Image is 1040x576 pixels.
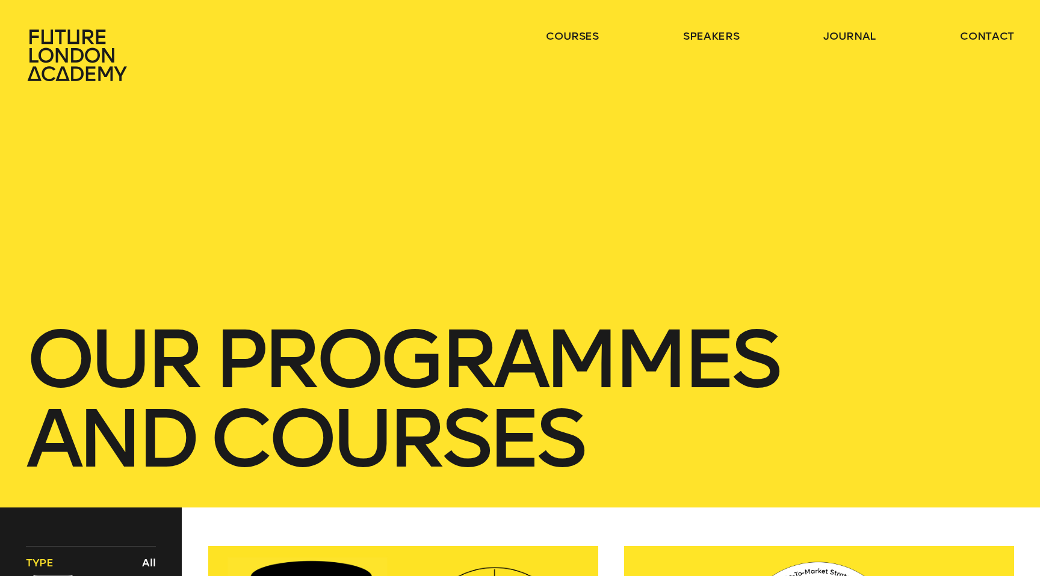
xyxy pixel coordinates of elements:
a: courses [546,29,599,43]
a: journal [823,29,876,43]
span: Type [26,556,54,570]
button: All [139,553,159,573]
h1: our Programmes and courses [26,320,1014,479]
a: contact [960,29,1014,43]
a: speakers [683,29,739,43]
